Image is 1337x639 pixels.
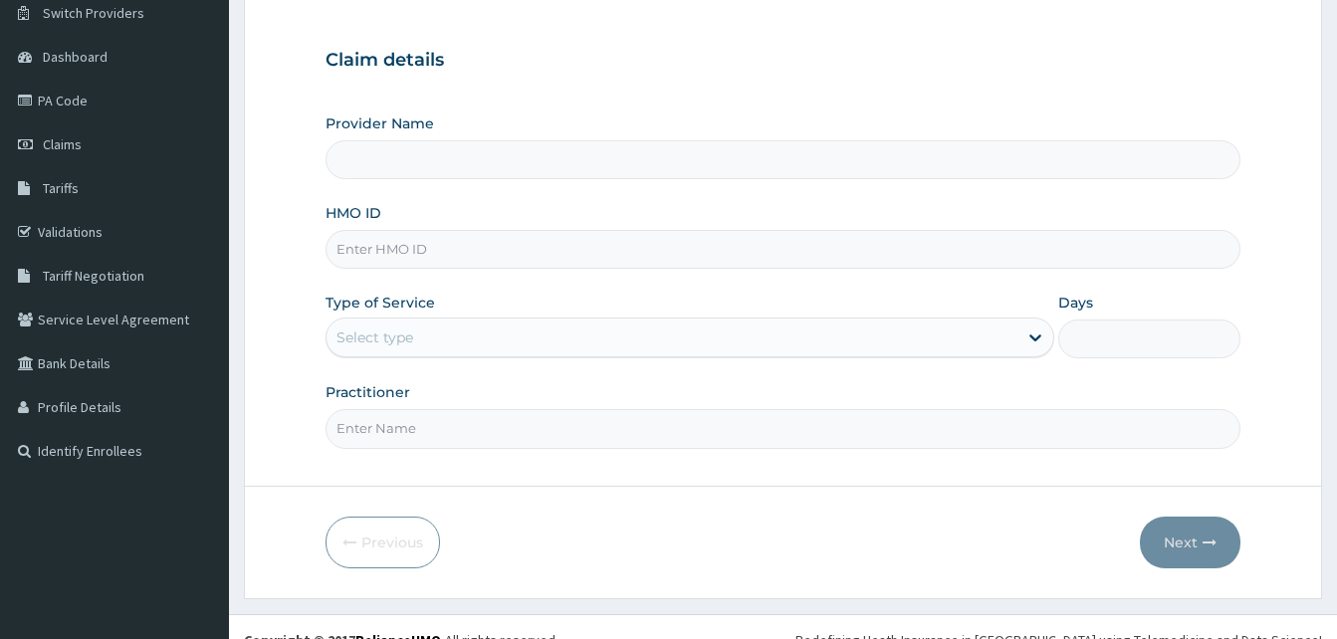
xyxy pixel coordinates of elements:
label: Practitioner [326,382,410,402]
span: Tariffs [43,179,79,197]
span: Switch Providers [43,4,144,22]
label: Days [1058,293,1093,313]
span: Dashboard [43,48,108,66]
span: Tariff Negotiation [43,267,144,285]
label: HMO ID [326,203,381,223]
span: Claims [43,135,82,153]
input: Enter Name [326,409,1240,448]
label: Type of Service [326,293,435,313]
label: Provider Name [326,113,434,133]
button: Next [1140,517,1240,568]
h3: Claim details [326,50,1240,72]
button: Previous [326,517,440,568]
input: Enter HMO ID [326,230,1240,269]
div: Select type [336,327,413,347]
